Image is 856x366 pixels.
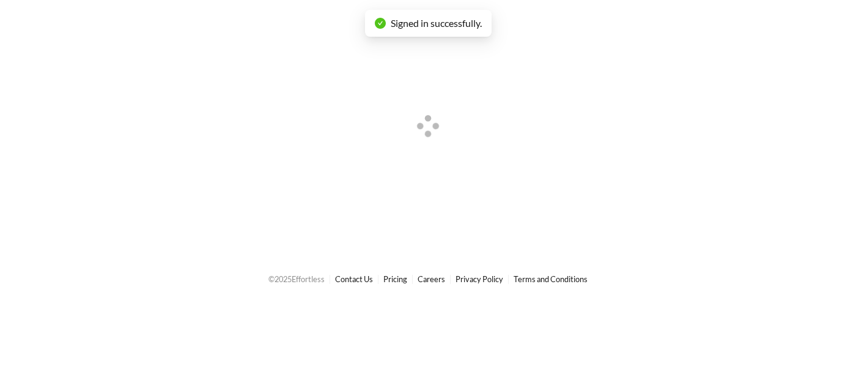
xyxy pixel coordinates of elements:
[268,274,325,284] span: © 2025 Effortless
[456,274,503,284] a: Privacy Policy
[514,274,588,284] a: Terms and Conditions
[391,17,482,29] span: Signed in successfully.
[335,274,373,284] a: Contact Us
[375,18,386,29] span: check-circle
[383,274,407,284] a: Pricing
[418,274,445,284] a: Careers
